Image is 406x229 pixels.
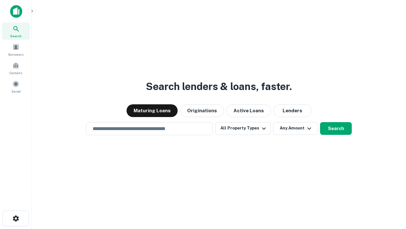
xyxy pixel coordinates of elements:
[180,104,224,117] button: Originations
[127,104,178,117] button: Maturing Loans
[10,70,22,75] span: Contacts
[2,59,30,77] a: Contacts
[146,79,292,94] h3: Search lenders & loans, faster.
[273,122,318,135] button: Any Amount
[374,178,406,209] iframe: Chat Widget
[2,41,30,58] a: Borrowers
[10,5,22,18] img: capitalize-icon.png
[2,78,30,95] a: Saved
[10,33,22,38] span: Search
[320,122,352,135] button: Search
[11,89,21,94] span: Saved
[8,52,23,57] span: Borrowers
[226,104,271,117] button: Active Loans
[2,23,30,40] a: Search
[273,104,311,117] button: Lenders
[215,122,271,135] button: All Property Types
